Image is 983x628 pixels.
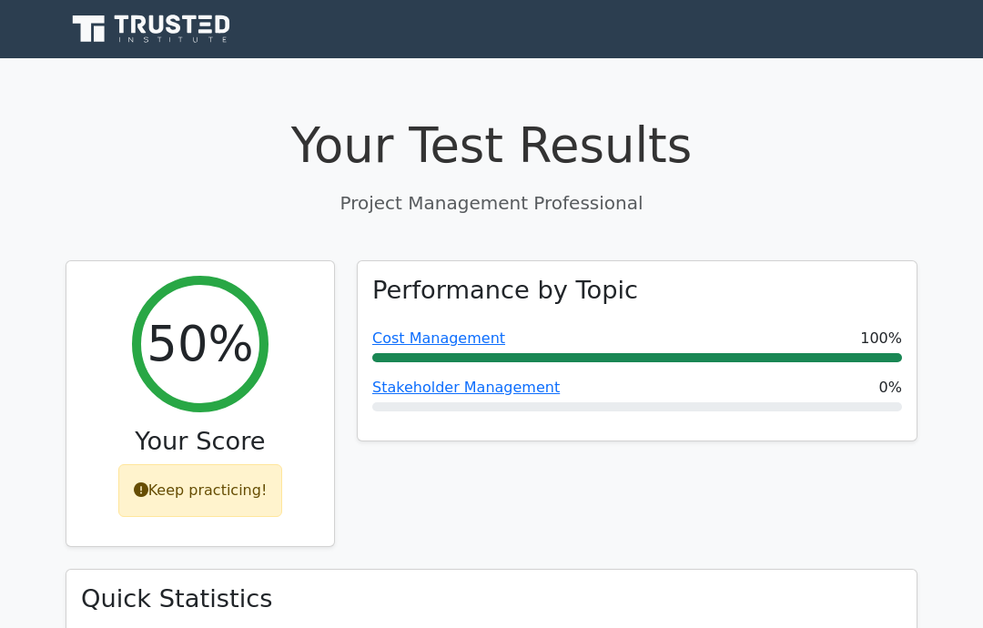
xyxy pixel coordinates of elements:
[81,584,902,614] h3: Quick Statistics
[860,328,902,349] span: 100%
[118,464,283,517] div: Keep practicing!
[372,379,560,396] a: Stakeholder Management
[372,276,638,306] h3: Performance by Topic
[66,116,917,174] h1: Your Test Results
[81,427,319,457] h3: Your Score
[372,329,505,347] a: Cost Management
[66,189,917,217] p: Project Management Professional
[147,315,253,372] h2: 50%
[879,377,902,399] span: 0%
